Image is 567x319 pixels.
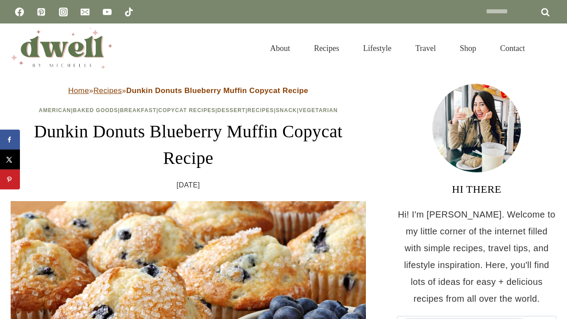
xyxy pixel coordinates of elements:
[448,33,488,64] a: Shop
[248,107,274,113] a: Recipes
[276,107,297,113] a: Snack
[541,41,556,56] button: View Search Form
[177,179,200,192] time: [DATE]
[76,3,94,21] a: Email
[120,3,138,21] a: TikTok
[217,107,246,113] a: Dessert
[11,3,28,21] a: Facebook
[397,181,556,197] h3: HI THERE
[120,107,156,113] a: Breakfast
[32,3,50,21] a: Pinterest
[404,33,448,64] a: Travel
[11,28,113,69] img: DWELL by michelle
[126,86,308,95] strong: Dunkin Donuts Blueberry Muffin Copycat Recipe
[68,86,308,95] span: » »
[39,107,71,113] a: American
[299,107,338,113] a: Vegetarian
[39,107,338,113] span: | | | | | | |
[488,33,537,64] a: Contact
[351,33,404,64] a: Lifestyle
[258,33,302,64] a: About
[397,206,556,307] p: Hi! I'm [PERSON_NAME]. Welcome to my little corner of the internet filled with simple recipes, tr...
[73,107,118,113] a: Baked Goods
[302,33,351,64] a: Recipes
[54,3,72,21] a: Instagram
[68,86,89,95] a: Home
[93,86,122,95] a: Recipes
[98,3,116,21] a: YouTube
[258,33,537,64] nav: Primary Navigation
[158,107,215,113] a: Copycat Recipes
[11,118,366,171] h1: Dunkin Donuts Blueberry Muffin Copycat Recipe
